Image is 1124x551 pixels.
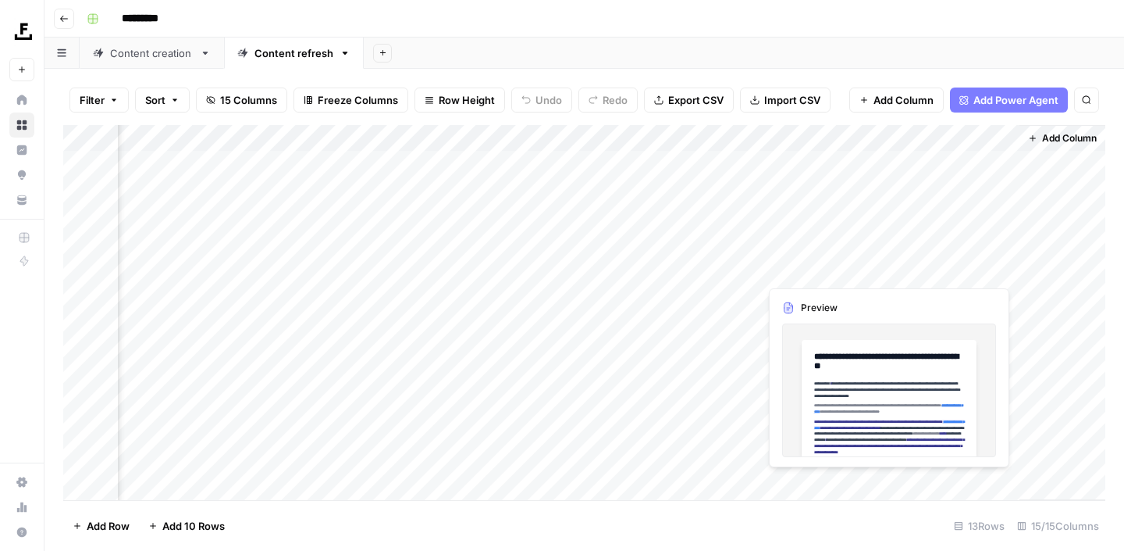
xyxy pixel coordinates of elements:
button: Filter [69,88,129,113]
button: Add Column [1022,128,1103,148]
span: Row Height [439,92,495,108]
a: Insights [9,138,34,163]
button: Add 10 Rows [139,513,234,538]
span: Add Row [87,518,130,534]
div: 15/15 Columns [1011,513,1105,538]
div: Content refresh [254,45,333,61]
div: 13 Rows [948,513,1011,538]
span: Add Power Agent [973,92,1058,108]
button: Import CSV [740,88,831,113]
button: Export CSV [644,88,734,113]
img: Foundation Inc. Logo [9,18,37,46]
a: Home [9,88,34,113]
span: Filter [80,92,105,108]
button: Add Power Agent [950,88,1068,113]
div: Content creation [110,45,194,61]
span: Freeze Columns [318,92,398,108]
span: Add Column [1042,131,1097,145]
a: Opportunities [9,163,34,188]
button: Add Row [63,513,139,538]
span: Undo [535,92,562,108]
span: Add Column [873,92,934,108]
span: Export CSV [668,92,724,108]
a: Usage [9,495,34,520]
span: Add 10 Rows [162,518,225,534]
button: 15 Columns [196,88,287,113]
button: Undo [511,88,572,113]
a: Content refresh [224,38,364,69]
button: Add Column [849,88,944,113]
a: Settings [9,470,34,495]
button: Redo [578,88,638,113]
button: Sort [135,88,190,113]
button: Row Height [414,88,505,113]
span: Redo [603,92,628,108]
a: Content creation [80,38,224,69]
span: Sort [145,92,165,108]
button: Freeze Columns [293,88,408,113]
button: Help + Support [9,520,34,545]
a: Browse [9,113,34,138]
span: 15 Columns [220,92,277,108]
span: Import CSV [764,92,820,108]
a: Your Data [9,188,34,213]
button: Workspace: Foundation Inc. [9,13,34,52]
